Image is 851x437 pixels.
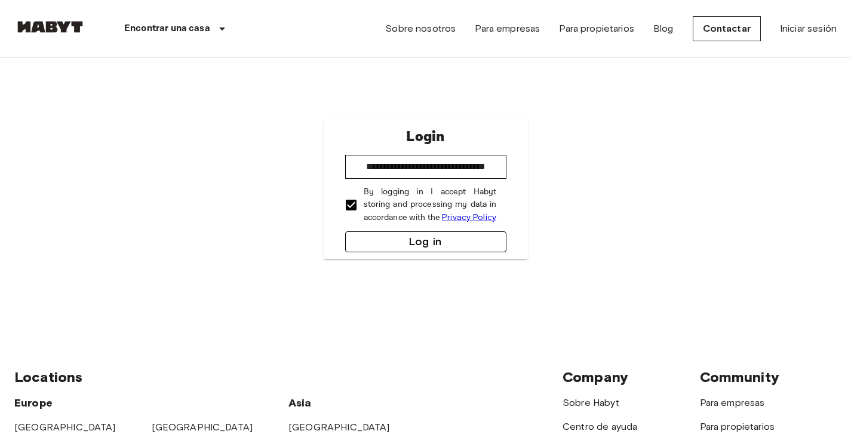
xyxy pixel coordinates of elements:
[406,126,444,148] p: Login
[14,368,82,386] span: Locations
[700,368,779,386] span: Community
[563,368,628,386] span: Company
[364,186,497,224] p: By logging in I accept Habyt storing and processing my data in accordance with the
[124,22,210,36] p: Encontrar una casa
[700,421,775,432] a: Para propietarios
[385,22,456,36] a: Sobre nosotros
[653,22,674,36] a: Blog
[693,16,761,41] a: Contactar
[563,421,637,432] a: Centro de ayuda
[152,421,253,433] a: [GEOGRAPHIC_DATA]
[780,22,837,36] a: Iniciar sesión
[559,22,634,36] a: Para propietarios
[14,21,86,33] img: Habyt
[288,421,390,433] a: [GEOGRAPHIC_DATA]
[475,22,540,36] a: Para empresas
[563,397,619,408] a: Sobre Habyt
[442,212,496,222] a: Privacy Policy
[288,396,312,410] span: Asia
[14,421,116,433] a: [GEOGRAPHIC_DATA]
[700,397,765,408] a: Para empresas
[14,396,53,410] span: Europe
[345,231,506,252] button: Log in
